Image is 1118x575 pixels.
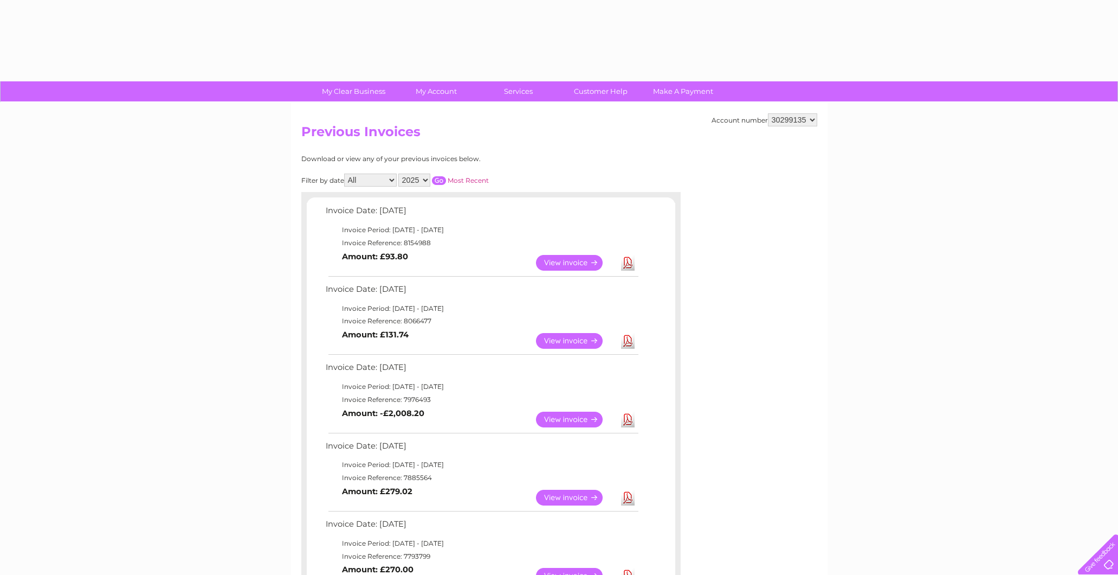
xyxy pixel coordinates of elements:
[323,471,640,484] td: Invoice Reference: 7885564
[342,252,408,261] b: Amount: £93.80
[342,487,412,496] b: Amount: £279.02
[621,255,635,271] a: Download
[474,81,563,101] a: Services
[323,203,640,223] td: Invoice Date: [DATE]
[323,315,640,328] td: Invoice Reference: 8066477
[323,550,640,563] td: Invoice Reference: 7793799
[536,412,616,427] a: View
[536,333,616,349] a: View
[536,255,616,271] a: View
[621,490,635,506] a: Download
[323,360,640,380] td: Invoice Date: [DATE]
[323,458,640,471] td: Invoice Period: [DATE] - [DATE]
[342,565,413,574] b: Amount: £270.00
[621,333,635,349] a: Download
[323,537,640,550] td: Invoice Period: [DATE] - [DATE]
[309,81,398,101] a: My Clear Business
[323,223,640,237] td: Invoice Period: [DATE] - [DATE]
[323,517,640,537] td: Invoice Date: [DATE]
[448,176,489,184] a: Most Recent
[342,330,409,340] b: Amount: £131.74
[323,282,640,302] td: Invoice Date: [DATE]
[342,408,424,418] b: Amount: -£2,008.20
[536,490,616,506] a: View
[638,81,728,101] a: Make A Payment
[301,174,586,187] div: Filter by date
[556,81,645,101] a: Customer Help
[391,81,481,101] a: My Account
[301,155,586,163] div: Download or view any of your previous invoices below.
[323,439,640,459] td: Invoice Date: [DATE]
[323,393,640,406] td: Invoice Reference: 7976493
[301,124,817,145] h2: Previous Invoices
[323,237,640,250] td: Invoice Reference: 8154988
[323,302,640,315] td: Invoice Period: [DATE] - [DATE]
[621,412,635,427] a: Download
[712,113,817,126] div: Account number
[323,380,640,393] td: Invoice Period: [DATE] - [DATE]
